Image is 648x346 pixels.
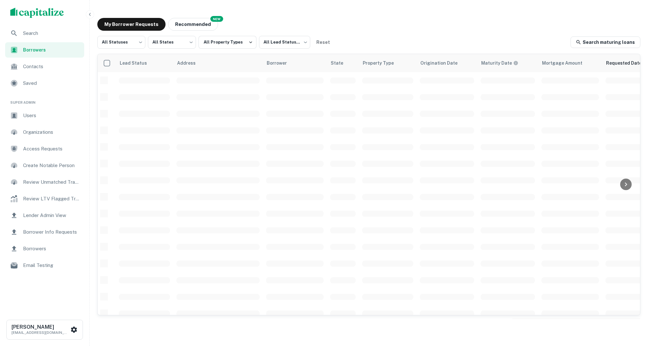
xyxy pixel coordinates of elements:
[23,162,80,169] span: Create Notable Person
[259,34,310,51] div: All Lead Statuses
[116,54,173,72] th: Lead Status
[23,262,80,269] span: Email Testing
[23,46,80,53] span: Borrowers
[313,36,333,49] button: Reset
[12,330,69,335] p: [EMAIL_ADDRESS][DOMAIN_NAME]
[23,112,80,119] span: Users
[10,8,64,18] img: capitalize-logo.png
[267,59,295,67] span: Borrower
[571,36,640,48] a: Search maturing loans
[23,128,80,136] span: Organizations
[198,36,256,49] button: All Property Types
[23,212,80,219] span: Lender Admin View
[538,54,602,72] th: Mortgage Amount
[5,174,84,190] a: Review Unmatched Transactions
[327,54,359,72] th: State
[5,158,84,173] a: Create Notable Person
[23,29,80,37] span: Search
[417,54,477,72] th: Origination Date
[477,54,538,72] th: Maturity dates displayed may be estimated. Please contact the lender for the most accurate maturi...
[5,108,84,123] a: Users
[12,325,69,330] h6: [PERSON_NAME]
[5,42,84,58] a: Borrowers
[173,54,263,72] th: Address
[6,320,83,340] button: [PERSON_NAME][EMAIL_ADDRESS][DOMAIN_NAME]
[5,241,84,256] a: Borrowers
[23,228,80,236] span: Borrower Info Requests
[5,258,84,273] a: Email Testing
[263,54,327,72] th: Borrower
[420,59,466,67] span: Origination Date
[23,178,80,186] span: Review Unmatched Transactions
[331,59,352,67] span: State
[5,224,84,240] a: Borrower Info Requests
[5,76,84,91] a: Saved
[23,63,80,70] span: Contacts
[168,18,218,31] button: Recommended
[23,195,80,203] span: Review LTV Flagged Transactions
[5,125,84,140] a: Organizations
[177,59,204,67] span: Address
[23,145,80,153] span: Access Requests
[23,245,80,253] span: Borrowers
[481,60,518,67] div: Maturity dates displayed may be estimated. Please contact the lender for the most accurate maturi...
[119,59,155,67] span: Lead Status
[481,60,512,67] h6: Maturity Date
[23,79,80,87] span: Saved
[210,16,223,22] div: NEW
[359,54,417,72] th: Property Type
[5,141,84,157] a: Access Requests
[5,191,84,206] a: Review LTV Flagged Transactions
[5,59,84,74] a: Contacts
[97,34,145,51] div: All Statuses
[148,34,196,51] div: All States
[616,295,648,326] iframe: Chat Widget
[5,208,84,223] a: Lender Admin View
[481,60,527,67] span: Maturity dates displayed may be estimated. Please contact the lender for the most accurate maturi...
[5,26,84,41] a: Search
[5,92,84,108] li: Super Admin
[97,18,166,31] button: My Borrower Requests
[542,59,591,67] span: Mortgage Amount
[363,59,402,67] span: Property Type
